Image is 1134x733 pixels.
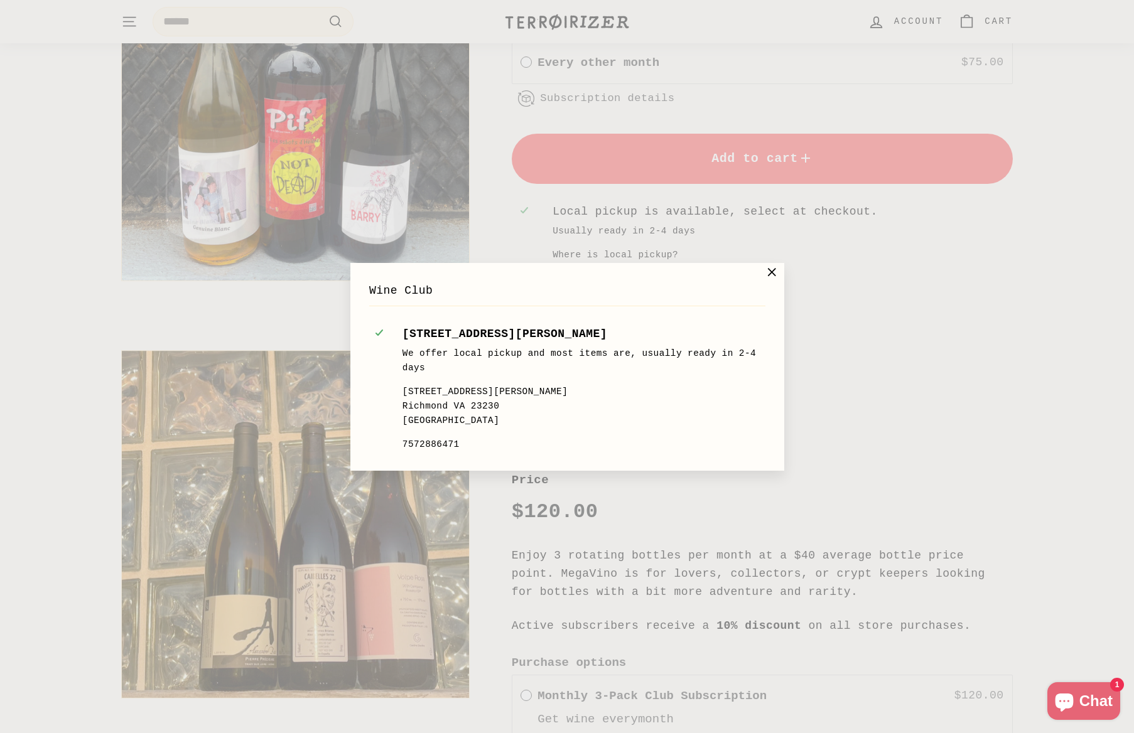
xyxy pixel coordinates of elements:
p: We offer local pickup and most items are, usually ready in 2-4 days [402,346,759,375]
div: Wine Club [369,282,765,300]
p: 7572886471 [402,437,759,451]
p: [STREET_ADDRESS][PERSON_NAME] Richmond VA 23230 [GEOGRAPHIC_DATA] [402,384,759,427]
inbox-online-store-chat: Shopify online store chat [1044,682,1124,723]
strong: [STREET_ADDRESS][PERSON_NAME] [402,327,607,340]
